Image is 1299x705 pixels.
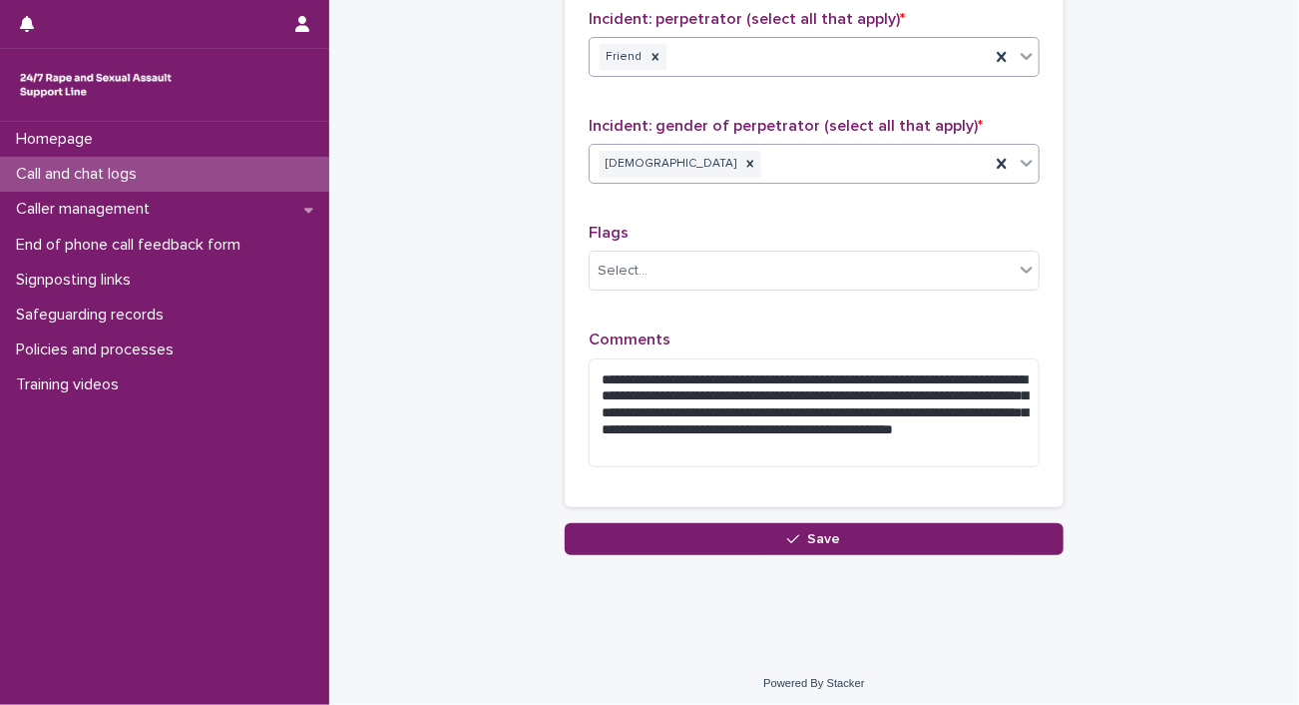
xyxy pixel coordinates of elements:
[16,65,176,105] img: rhQMoQhaT3yELyF149Cw
[600,151,739,178] div: [DEMOGRAPHIC_DATA]
[589,118,983,134] span: Incident: gender of perpetrator (select all that apply)
[598,261,648,282] div: Select...
[8,130,109,149] p: Homepage
[808,532,841,546] span: Save
[589,332,670,348] span: Comments
[565,523,1064,555] button: Save
[8,306,180,325] p: Safeguarding records
[8,200,166,219] p: Caller management
[8,271,147,290] p: Signposting links
[600,44,645,71] div: Friend
[8,375,135,394] p: Training videos
[8,341,190,359] p: Policies and processes
[763,677,864,689] a: Powered By Stacker
[589,11,905,27] span: Incident: perpetrator (select all that apply)
[8,236,256,255] p: End of phone call feedback form
[8,165,153,184] p: Call and chat logs
[589,225,629,241] span: Flags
